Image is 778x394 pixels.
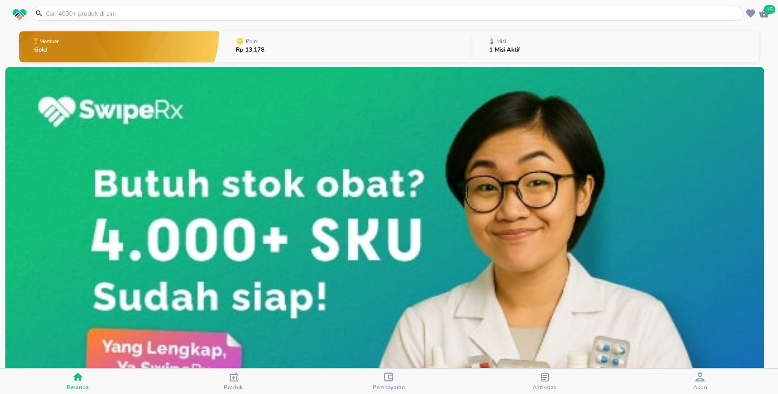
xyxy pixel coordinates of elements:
button: Pembayaran [311,369,467,394]
p: Gold [34,47,61,53]
span: Akun [693,384,708,391]
p: Poin [246,39,257,44]
button: PoinRp 13.178 [219,29,470,65]
img: logo_swiperx_s.bd005f3b.svg [13,9,26,21]
p: Misi [496,39,506,44]
span: Produk [224,384,243,391]
p: Rp 13.178 [236,47,265,53]
button: MemberGold [19,29,219,65]
span: Beranda [67,384,89,391]
p: 1 Misi Aktif [489,47,520,53]
button: Akun [622,369,778,394]
span: 15 [764,5,775,14]
button: Produk [156,369,311,394]
span: Aktivitas [533,384,556,391]
input: Cari 4000+ produk di sini [45,9,742,18]
button: Misi1 Misi Aktif [470,29,758,65]
button: 15 [757,7,771,20]
p: Member [39,39,59,44]
span: Pembayaran [373,384,405,391]
button: Aktivitas [467,369,622,394]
